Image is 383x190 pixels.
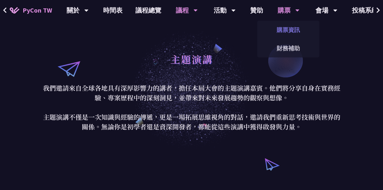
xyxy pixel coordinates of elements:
a: 財務補助 [257,41,319,56]
a: 購票資訊 [257,22,319,37]
h1: 主題演講 [170,49,213,69]
span: PyCon TW [23,5,52,15]
img: Home icon of PyCon TW 2025 [10,7,19,14]
a: PyCon TW [3,2,59,18]
p: 我們邀請來自全球各地具有深厚影響力的講者，擔任本屆大會的主題演講嘉賓。他們將分享自身在實務經驗、專案歷程中的深刻洞見，並帶來對未來發展趨勢的觀察與想像。 主題演講不僅是一次知識與經驗的傳遞，更是... [41,83,342,132]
